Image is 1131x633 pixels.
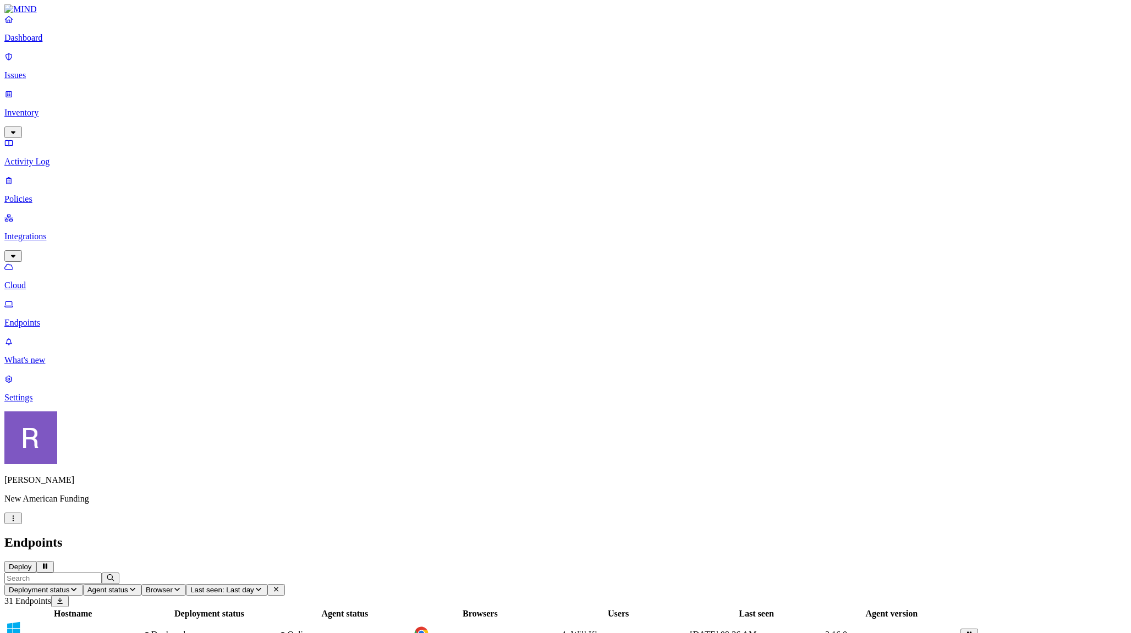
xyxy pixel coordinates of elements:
[4,138,1127,167] a: Activity Log
[825,609,958,619] div: Agent version
[4,280,1127,290] p: Cloud
[414,609,547,619] div: Browsers
[4,175,1127,204] a: Policies
[4,262,1127,290] a: Cloud
[4,108,1127,118] p: Inventory
[4,4,37,14] img: MIND
[4,475,1127,485] p: [PERSON_NAME]
[6,609,140,619] div: Hostname
[4,70,1127,80] p: Issues
[4,232,1127,241] p: Integrations
[146,586,173,594] span: Browser
[4,157,1127,167] p: Activity Log
[4,89,1127,136] a: Inventory
[4,573,102,584] input: Search
[4,411,57,464] img: Rich Thompson
[4,494,1127,504] p: New American Funding
[4,596,51,606] span: 31 Endpoints
[4,299,1127,328] a: Endpoints
[142,609,277,619] div: Deployment status
[278,609,411,619] div: Agent status
[190,586,254,594] span: Last seen: Last day
[4,355,1127,365] p: What's new
[4,4,1127,14] a: MIND
[87,586,128,594] span: Agent status
[4,213,1127,260] a: Integrations
[4,337,1127,365] a: What's new
[4,14,1127,43] a: Dashboard
[4,374,1127,403] a: Settings
[4,561,36,573] button: Deploy
[4,194,1127,204] p: Policies
[4,33,1127,43] p: Dashboard
[4,393,1127,403] p: Settings
[4,535,1127,550] h2: Endpoints
[4,318,1127,328] p: Endpoints
[9,586,69,594] span: Deployment status
[4,52,1127,80] a: Issues
[690,609,823,619] div: Last seen
[549,609,688,619] div: Users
